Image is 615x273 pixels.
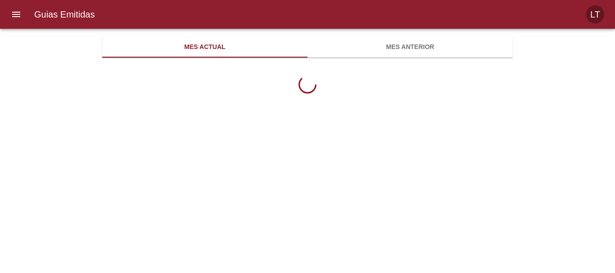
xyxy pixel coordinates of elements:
[586,5,604,23] div: Abrir información de usuario
[108,41,302,53] span: Mes actual
[5,4,27,25] button: menu
[102,36,513,58] div: Tabs Mes Actual o Mes Anterior
[313,41,507,53] span: Mes anterior
[34,7,95,22] h6: Guias Emitidas
[586,5,604,23] div: LT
